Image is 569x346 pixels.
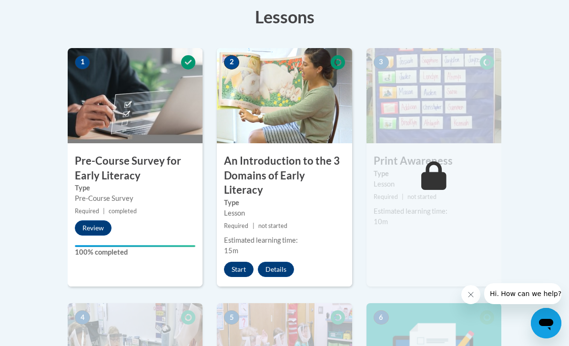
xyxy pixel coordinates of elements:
[75,208,99,215] span: Required
[258,262,294,277] button: Details
[461,285,480,304] iframe: Close message
[75,193,195,204] div: Pre-Course Survey
[374,206,494,217] div: Estimated learning time:
[224,247,238,255] span: 15m
[75,183,195,193] label: Type
[224,55,239,69] span: 2
[217,154,352,198] h3: An Introduction to the 3 Domains of Early Literacy
[374,217,388,226] span: 10m
[224,310,239,325] span: 5
[224,222,248,229] span: Required
[68,48,203,143] img: Course Image
[374,193,398,200] span: Required
[374,310,389,325] span: 6
[374,168,494,179] label: Type
[68,154,203,183] h3: Pre-Course Survey for Early Literacy
[374,179,494,189] div: Lesson
[484,283,561,304] iframe: Message from company
[224,235,345,246] div: Estimated learning time:
[407,193,437,200] span: not started
[258,222,287,229] span: not started
[224,208,345,218] div: Lesson
[531,308,561,338] iframe: Button to launch messaging window
[103,208,105,215] span: |
[75,220,112,236] button: Review
[224,262,254,277] button: Start
[109,208,137,215] span: completed
[75,55,90,69] span: 1
[374,55,389,69] span: 3
[253,222,254,229] span: |
[68,5,501,29] h3: Lessons
[366,154,501,168] h3: Print Awareness
[75,247,195,257] label: 100% completed
[224,198,345,208] label: Type
[75,310,90,325] span: 4
[366,48,501,143] img: Course Image
[217,48,352,143] img: Course Image
[75,245,195,247] div: Your progress
[402,193,404,200] span: |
